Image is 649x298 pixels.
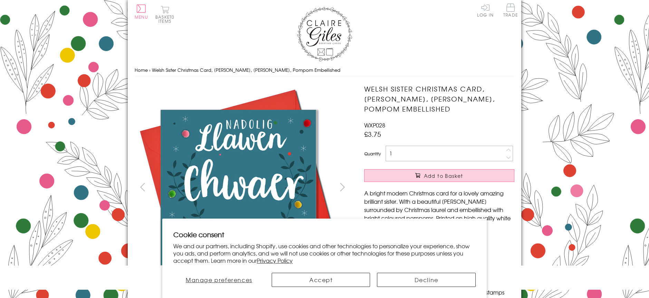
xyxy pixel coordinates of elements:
span: Trade [503,3,518,17]
button: Manage preferences [173,273,265,287]
nav: breadcrumbs [135,63,514,77]
img: Claire Giles Greetings Cards [297,7,352,61]
span: 0 items [158,14,174,24]
a: Privacy Policy [257,256,293,265]
button: Add to Basket [364,169,514,182]
span: Menu [135,14,148,20]
a: Log In [477,3,494,17]
label: Quantity [364,151,381,157]
button: Menu [135,4,148,19]
button: prev [135,179,150,195]
p: A bright modern Christmas card for a lovely amazing brilliant sister. With a beautiful [PERSON_NA... [364,189,514,239]
img: Welsh Sister Christmas Card, Nadolig Llawen Chwaer, Robin, Pompom Embellished [135,84,342,291]
a: Trade [503,3,518,18]
span: £3.75 [364,129,381,139]
span: › [149,67,151,73]
button: Decline [377,273,476,287]
button: next [335,179,350,195]
img: Welsh Sister Christmas Card, Nadolig Llawen Chwaer, Robin, Pompom Embellished [350,84,558,291]
h2: Cookie consent [173,230,476,239]
span: Welsh Sister Christmas Card, [PERSON_NAME], [PERSON_NAME], Pompom Embellished [152,67,340,73]
h1: Welsh Sister Christmas Card, [PERSON_NAME], [PERSON_NAME], Pompom Embellished [364,84,514,114]
span: Add to Basket [424,172,463,179]
span: Manage preferences [186,276,252,284]
a: Home [135,67,148,73]
button: Basket0 items [155,6,174,23]
p: We and our partners, including Shopify, use cookies and other technologies to personalize your ex... [173,242,476,264]
span: WXP028 [364,121,385,129]
button: Accept [272,273,370,287]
